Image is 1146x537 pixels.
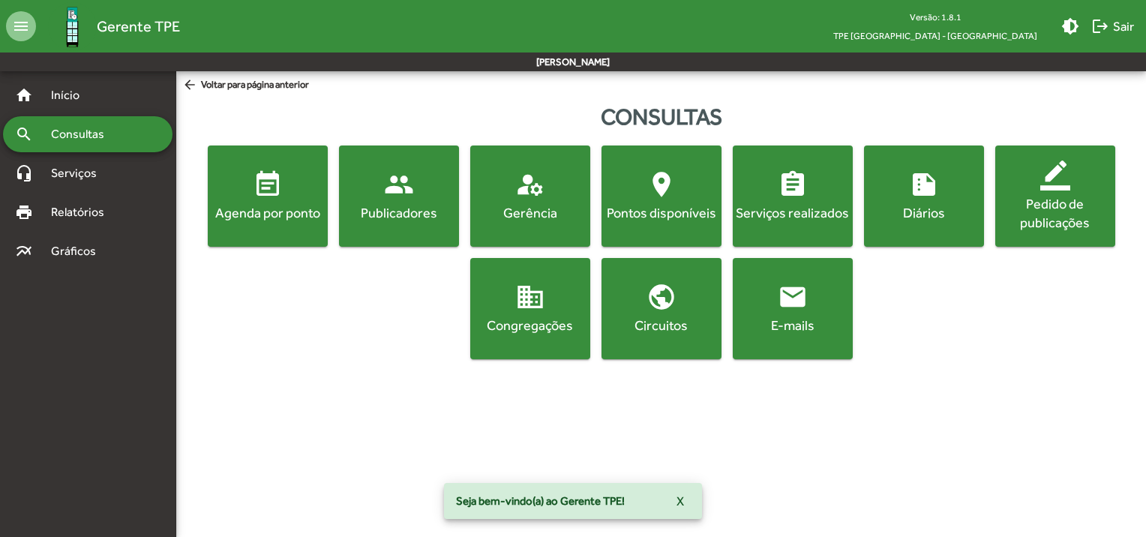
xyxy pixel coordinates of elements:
mat-icon: print [15,203,33,221]
button: Gerência [470,145,590,247]
button: Pontos disponíveis [601,145,721,247]
span: Início [42,86,101,104]
mat-icon: public [646,282,676,312]
mat-icon: people [384,169,414,199]
div: Versão: 1.8.1 [821,7,1049,26]
mat-icon: brightness_medium [1061,17,1079,35]
mat-icon: arrow_back [182,77,201,94]
div: Serviços realizados [736,203,850,222]
div: Publicadores [342,203,456,222]
a: Gerente TPE [36,2,180,51]
span: Consultas [42,125,124,143]
span: Serviços [42,164,117,182]
mat-icon: logout [1091,17,1109,35]
mat-icon: location_on [646,169,676,199]
mat-icon: border_color [1040,160,1070,190]
button: Serviços realizados [733,145,853,247]
mat-icon: assignment [778,169,808,199]
span: Voltar para página anterior [182,77,309,94]
span: Gerente TPE [97,14,180,38]
mat-icon: headset_mic [15,164,33,182]
mat-icon: menu [6,11,36,41]
div: Pedido de publicações [998,194,1112,232]
mat-icon: manage_accounts [515,169,545,199]
span: Sair [1091,13,1134,40]
div: Consultas [176,100,1146,133]
button: Congregações [470,258,590,359]
div: Congregações [473,316,587,334]
button: Agenda por ponto [208,145,328,247]
button: Sair [1085,13,1140,40]
img: Logo [48,2,97,51]
button: Publicadores [339,145,459,247]
div: Diários [867,203,981,222]
span: X [676,487,684,514]
mat-icon: domain [515,282,545,312]
mat-icon: search [15,125,33,143]
mat-icon: multiline_chart [15,242,33,260]
div: Pontos disponíveis [604,203,718,222]
div: E-mails [736,316,850,334]
mat-icon: event_note [253,169,283,199]
button: Diários [864,145,984,247]
button: Pedido de publicações [995,145,1115,247]
div: Agenda por ponto [211,203,325,222]
span: Seja bem-vindo(a) ao Gerente TPE! [456,493,625,508]
button: X [664,487,696,514]
span: TPE [GEOGRAPHIC_DATA] - [GEOGRAPHIC_DATA] [821,26,1049,45]
button: Circuitos [601,258,721,359]
div: Circuitos [604,316,718,334]
mat-icon: summarize [909,169,939,199]
button: E-mails [733,258,853,359]
div: Gerência [473,203,587,222]
span: Relatórios [42,203,124,221]
mat-icon: email [778,282,808,312]
span: Gráficos [42,242,116,260]
mat-icon: home [15,86,33,104]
